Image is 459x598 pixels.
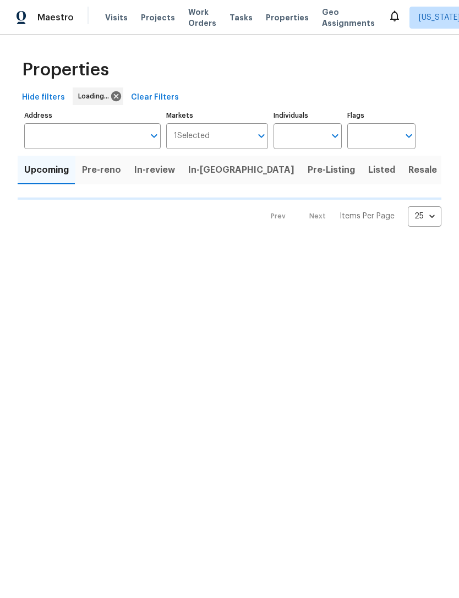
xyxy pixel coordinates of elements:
[37,12,74,23] span: Maestro
[22,64,109,75] span: Properties
[146,128,162,144] button: Open
[134,162,175,178] span: In-review
[24,112,161,119] label: Address
[408,202,441,231] div: 25
[340,211,395,222] p: Items Per Page
[166,112,269,119] label: Markets
[274,112,342,119] label: Individuals
[78,91,113,102] span: Loading...
[82,162,121,178] span: Pre-reno
[229,14,253,21] span: Tasks
[266,12,309,23] span: Properties
[322,7,375,29] span: Geo Assignments
[24,162,69,178] span: Upcoming
[347,112,416,119] label: Flags
[188,7,216,29] span: Work Orders
[308,162,355,178] span: Pre-Listing
[18,87,69,108] button: Hide filters
[408,162,437,178] span: Resale
[127,87,183,108] button: Clear Filters
[368,162,395,178] span: Listed
[254,128,269,144] button: Open
[105,12,128,23] span: Visits
[260,206,441,227] nav: Pagination Navigation
[141,12,175,23] span: Projects
[174,131,210,141] span: 1 Selected
[22,91,65,105] span: Hide filters
[188,162,294,178] span: In-[GEOGRAPHIC_DATA]
[401,128,417,144] button: Open
[73,87,123,105] div: Loading...
[131,91,179,105] span: Clear Filters
[327,128,343,144] button: Open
